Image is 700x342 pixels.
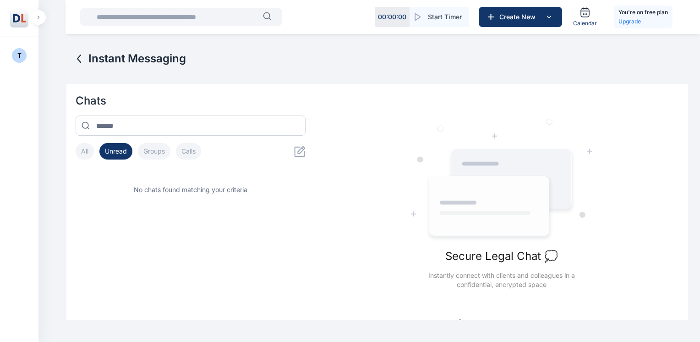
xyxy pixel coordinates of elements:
h5: You're on free plan [618,8,668,17]
a: Upgrade [618,17,668,26]
span: Instant Messaging [88,51,186,66]
button: Start Timer [410,7,469,27]
img: No Open Chat [410,119,593,242]
button: Calls [176,143,201,160]
span: Start Timer [428,12,462,22]
a: secure [526,319,547,326]
img: Logo [10,9,28,28]
h3: Secure Legal Chat 💭 [445,249,558,264]
button: Logo [7,11,31,26]
button: Unread [99,143,132,160]
span: Your legal chats are [467,318,547,327]
span: Calendar [573,20,597,27]
h2: Chats [76,94,306,108]
p: 00 : 00 : 00 [378,12,406,22]
div: No chats found matching your criteria [76,171,306,209]
button: T [12,48,27,63]
button: All [76,143,94,160]
span: Create New [496,12,543,22]
a: Calendar [569,3,601,31]
button: Create New [479,7,562,27]
span: Instantly connect with clients and colleagues in a confidential, encrypted space [414,271,590,289]
button: Groups [138,143,170,160]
